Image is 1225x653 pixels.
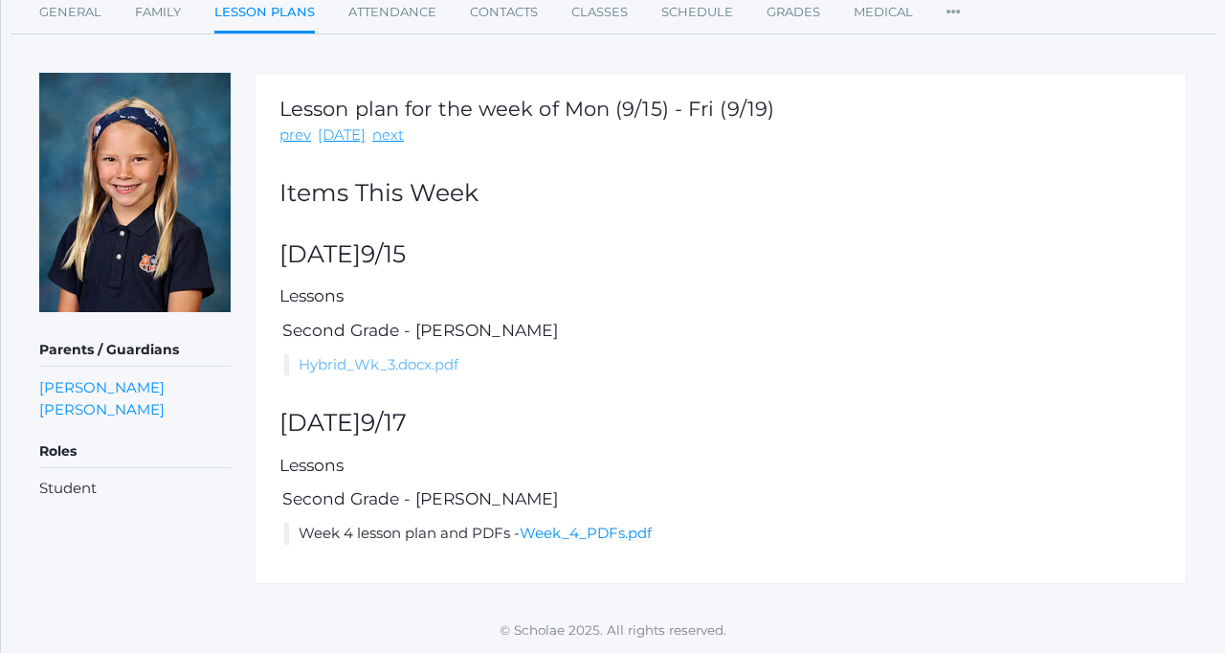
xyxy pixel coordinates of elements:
[284,523,1162,545] li: Week 4 lesson plan and PDFs -
[39,436,231,468] h5: Roles
[361,239,406,268] span: 9/15
[318,124,366,146] a: [DATE]
[372,124,404,146] a: next
[39,398,165,420] a: [PERSON_NAME]
[279,124,311,146] a: prev
[279,287,1162,305] h5: Lessons
[361,408,407,437] span: 9/17
[279,490,1162,508] h5: Second Grade - [PERSON_NAME]
[1,620,1225,640] p: © Scholae 2025. All rights reserved.
[279,322,1162,340] h5: Second Grade - [PERSON_NAME]
[299,355,458,373] a: Hybrid_Wk_3.docx.pdf
[279,98,774,120] h1: Lesson plan for the week of Mon (9/15) - Fri (9/19)
[279,457,1162,475] h5: Lessons
[39,478,231,500] li: Student
[39,73,231,312] img: Lucy Wilson
[279,241,1162,268] h2: [DATE]
[520,524,652,542] a: Week_4_PDFs.pdf
[39,334,231,367] h5: Parents / Guardians
[279,180,1162,207] h2: Items This Week
[39,376,165,398] a: [PERSON_NAME]
[279,410,1162,437] h2: [DATE]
